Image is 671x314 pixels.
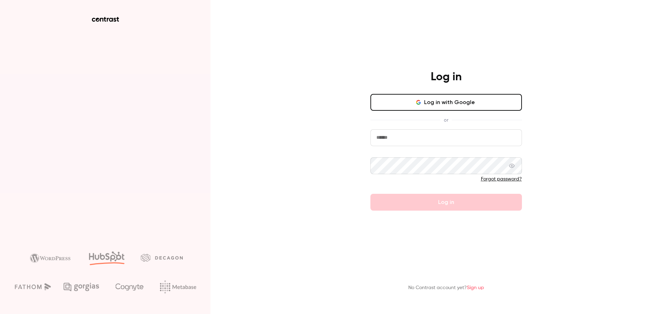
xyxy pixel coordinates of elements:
a: Forgot password? [481,177,522,182]
img: decagon [141,254,183,261]
p: No Contrast account yet? [408,284,484,292]
button: Log in with Google [370,94,522,111]
span: or [440,116,452,124]
a: Sign up [467,285,484,290]
h4: Log in [431,70,462,84]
